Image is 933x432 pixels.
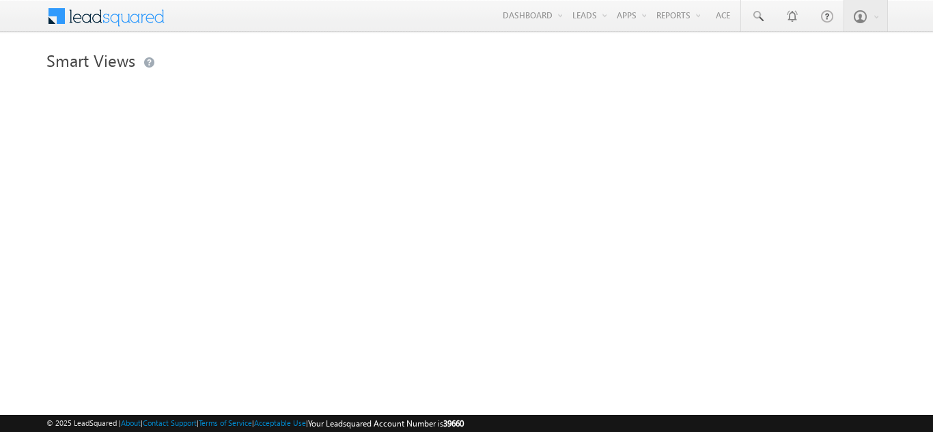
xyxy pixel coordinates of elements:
a: Acceptable Use [254,418,306,427]
span: © 2025 LeadSquared | | | | | [46,417,464,430]
a: Contact Support [143,418,197,427]
span: 39660 [443,418,464,429]
span: Smart Views [46,49,135,71]
a: Terms of Service [199,418,252,427]
span: Your Leadsquared Account Number is [308,418,464,429]
a: About [121,418,141,427]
